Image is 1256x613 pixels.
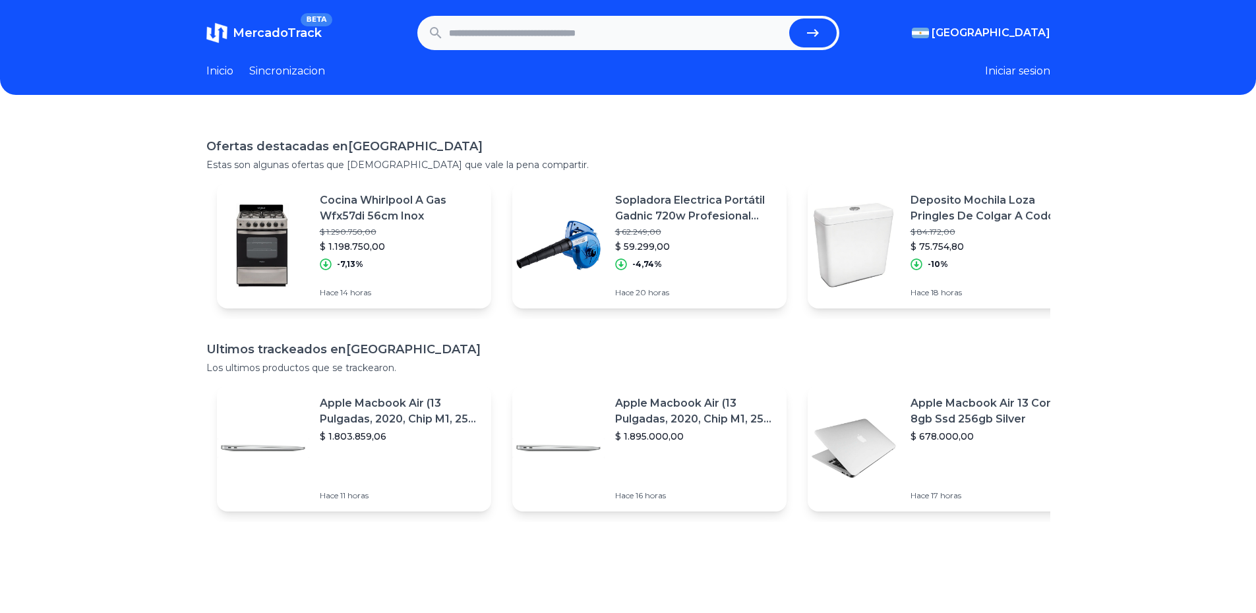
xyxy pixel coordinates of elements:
[911,287,1071,298] p: Hace 18 horas
[249,63,325,79] a: Sincronizacion
[320,227,481,237] p: $ 1.290.750,00
[233,26,322,40] span: MercadoTrack
[985,63,1050,79] button: Iniciar sesion
[320,490,481,501] p: Hace 11 horas
[320,240,481,253] p: $ 1.198.750,00
[217,182,491,308] a: Featured imageCocina Whirlpool A Gas Wfx57di 56cm Inox$ 1.290.750,00$ 1.198.750,00-7,13%Hace 14 h...
[911,192,1071,224] p: Deposito Mochila Loza Pringles De Colgar A Codo
[206,22,227,44] img: MercadoTrack
[615,192,776,224] p: Sopladora Electrica Portátil Gadnic 720w Profesional Color Azul
[615,430,776,443] p: $ 1.895.000,00
[808,182,1082,308] a: Featured imageDeposito Mochila Loza Pringles De Colgar A Codo$ 84.172,00$ 75.754,80-10%Hace 18 horas
[615,287,776,298] p: Hace 20 horas
[320,287,481,298] p: Hace 14 horas
[206,361,1050,374] p: Los ultimos productos que se trackearon.
[206,22,322,44] a: MercadoTrackBETA
[808,199,900,291] img: Featured image
[615,395,776,427] p: Apple Macbook Air (13 Pulgadas, 2020, Chip M1, 256 Gb De Ssd, 8 Gb De Ram) - Plata
[911,430,1071,443] p: $ 678.000,00
[911,490,1071,501] p: Hace 17 horas
[512,199,605,291] img: Featured image
[206,63,233,79] a: Inicio
[912,25,1050,41] button: [GEOGRAPHIC_DATA]
[615,490,776,501] p: Hace 16 horas
[911,227,1071,237] p: $ 84.172,00
[932,25,1050,41] span: [GEOGRAPHIC_DATA]
[320,395,481,427] p: Apple Macbook Air (13 Pulgadas, 2020, Chip M1, 256 Gb De Ssd, 8 Gb De Ram) - Plata
[928,259,948,270] p: -10%
[912,28,929,38] img: Argentina
[911,395,1071,427] p: Apple Macbook Air 13 Core I5 8gb Ssd 256gb Silver
[217,199,309,291] img: Featured image
[615,240,776,253] p: $ 59.299,00
[217,402,309,494] img: Featured image
[337,259,363,270] p: -7,13%
[808,385,1082,511] a: Featured imageApple Macbook Air 13 Core I5 8gb Ssd 256gb Silver$ 678.000,00Hace 17 horas
[217,385,491,511] a: Featured imageApple Macbook Air (13 Pulgadas, 2020, Chip M1, 256 Gb De Ssd, 8 Gb De Ram) - Plata$...
[512,385,787,511] a: Featured imageApple Macbook Air (13 Pulgadas, 2020, Chip M1, 256 Gb De Ssd, 8 Gb De Ram) - Plata$...
[808,402,900,494] img: Featured image
[206,340,1050,359] h1: Ultimos trackeados en [GEOGRAPHIC_DATA]
[512,182,787,308] a: Featured imageSopladora Electrica Portátil Gadnic 720w Profesional Color Azul$ 62.249,00$ 59.299,...
[615,227,776,237] p: $ 62.249,00
[320,430,481,443] p: $ 1.803.859,06
[911,240,1071,253] p: $ 75.754,80
[206,137,1050,156] h1: Ofertas destacadas en [GEOGRAPHIC_DATA]
[206,158,1050,171] p: Estas son algunas ofertas que [DEMOGRAPHIC_DATA] que vale la pena compartir.
[301,13,332,26] span: BETA
[632,259,662,270] p: -4,74%
[512,402,605,494] img: Featured image
[320,192,481,224] p: Cocina Whirlpool A Gas Wfx57di 56cm Inox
